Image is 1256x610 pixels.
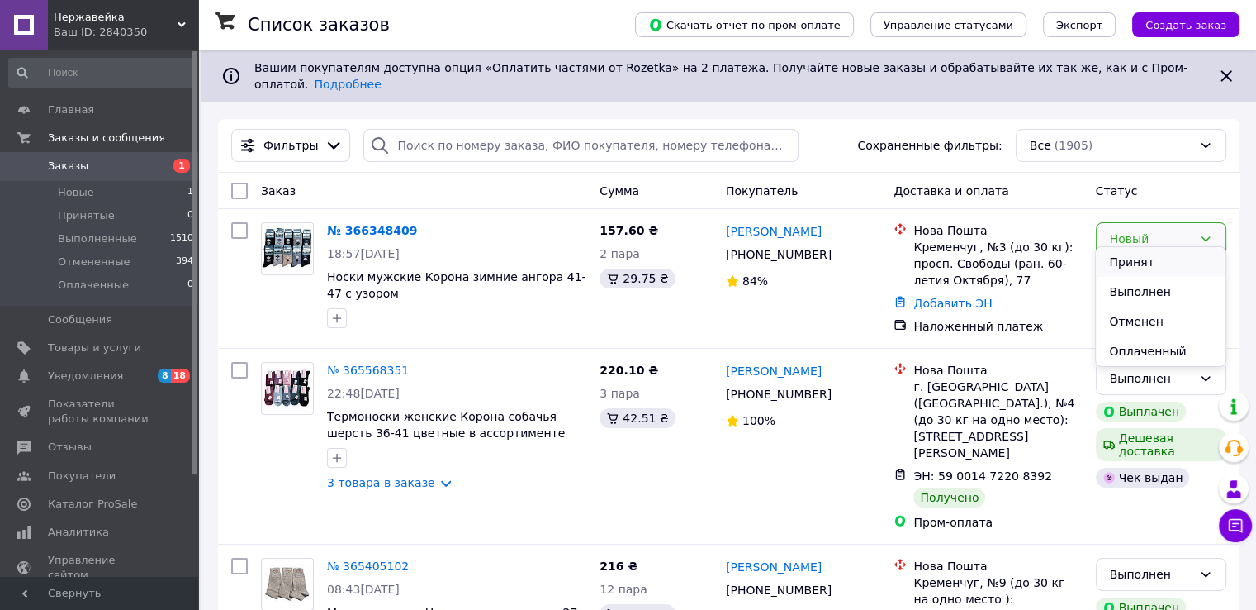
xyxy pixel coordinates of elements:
[1096,277,1225,307] li: Выполнен
[48,397,153,427] span: Показатели работы компании
[315,78,382,91] a: Подробнее
[58,231,137,246] span: Выполненные
[262,366,313,411] img: Фото товару
[600,269,675,288] div: 29.75 ₴
[635,12,854,37] button: Скачать отчет по пром-оплате
[723,383,835,406] div: [PHONE_NUMBER]
[1030,137,1051,154] span: Все
[176,255,193,269] span: 394
[171,369,190,383] span: 18
[58,278,129,293] span: Оплаченные
[327,410,565,440] a: Термоноски женские Корона собачья шерсть 36-41 цветные в ассортименте
[1096,336,1225,366] li: Оплаченный
[1110,369,1192,388] div: Выполнен
[48,312,112,327] span: Сообщения
[327,387,400,400] span: 22:48[DATE]
[327,583,400,596] span: 08:43[DATE]
[54,25,198,40] div: Ваш ID: 2840350
[913,514,1082,531] div: Пром-оплата
[723,243,835,266] div: [PHONE_NUMBER]
[48,159,88,174] span: Заказы
[1055,139,1093,152] span: (1905)
[600,184,639,198] span: Сумма
[262,565,313,604] img: Фото товару
[48,131,165,145] span: Заказы и сообщения
[870,12,1026,37] button: Управление статусами
[1056,19,1102,31] span: Экспорт
[893,184,1008,198] span: Доставка и оплата
[600,560,637,573] span: 216 ₴
[913,469,1052,483] span: ЭН: 59 0014 7220 8392
[1219,509,1252,542] button: Чат с покупателем
[857,137,1002,154] span: Сохраненные фильтры:
[1116,17,1239,31] a: Создать заказ
[1096,247,1225,277] li: Принят
[884,19,1013,31] span: Управление статусами
[187,185,193,200] span: 1
[726,184,799,198] span: Покупатель
[600,364,658,377] span: 220.10 ₴
[327,560,409,573] a: № 365405102
[913,222,1082,239] div: Нова Пошта
[726,363,822,379] a: [PERSON_NAME]
[327,270,586,300] a: Носки мужские Корона зимние ангора 41-47 с узором
[1096,184,1138,198] span: Статус
[263,137,318,154] span: Фильтры
[726,223,822,240] a: [PERSON_NAME]
[187,278,193,293] span: 0
[58,185,94,200] span: Новые
[48,469,116,484] span: Покупатели
[8,58,195,88] input: Поиск
[1096,402,1186,422] div: Выплачен
[1096,428,1226,461] div: Дешевая доставка
[913,558,1082,574] div: Нова Пошта
[170,231,193,246] span: 1510
[327,476,435,489] a: 3 товара в заказе
[913,362,1082,379] div: Нова Пошта
[1043,12,1116,37] button: Экспорт
[262,226,313,272] img: Фото товару
[726,559,822,575] a: [PERSON_NAME]
[1096,307,1225,336] li: Отменен
[1110,230,1192,248] div: Новый
[261,362,314,415] a: Фото товару
[261,184,296,198] span: Заказ
[48,497,137,512] span: Каталог ProSale
[327,224,417,237] a: № 366348409
[48,341,141,355] span: Товары и услуги
[600,408,675,428] div: 42.51 ₴
[742,274,768,288] span: 84%
[48,440,92,455] span: Отзывы
[600,583,647,596] span: 12 пара
[363,129,799,162] input: Поиск по номеру заказа, ФИО покупателя, номеру телефона, Email, номеру накладной
[327,364,409,377] a: № 365568351
[54,10,178,25] span: Нержавейка
[1145,19,1226,31] span: Создать заказ
[913,239,1082,288] div: Кременчуг, №3 (до 30 кг): просп. Свободы (ран. 60-летия Октября), 77
[48,369,123,384] span: Уведомления
[913,297,992,310] a: Добавить ЭН
[48,525,109,540] span: Аналитика
[1132,12,1239,37] button: Создать заказ
[173,159,190,173] span: 1
[1096,468,1190,488] div: Чек выдан
[648,17,841,32] span: Скачать отчет по пром-оплате
[913,379,1082,461] div: г. [GEOGRAPHIC_DATA] ([GEOGRAPHIC_DATA].), №4 (до 30 кг на одно место): [STREET_ADDRESS][PERSON_N...
[261,222,314,275] a: Фото товару
[48,553,153,583] span: Управление сайтом
[48,102,94,117] span: Главная
[913,318,1082,335] div: Наложенный платеж
[1110,565,1192,584] div: Выполнен
[158,369,171,383] span: 8
[254,61,1187,91] span: Вашим покупателям доступна опция «Оплатить частями от Rozetka» на 2 платежа. Получайте новые зака...
[723,579,835,602] div: [PHONE_NUMBER]
[600,224,658,237] span: 157.60 ₴
[248,15,390,35] h1: Список заказов
[600,247,640,260] span: 2 пара
[58,208,115,223] span: Принятые
[187,208,193,223] span: 0
[913,488,985,508] div: Получено
[58,255,130,269] span: Отмененные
